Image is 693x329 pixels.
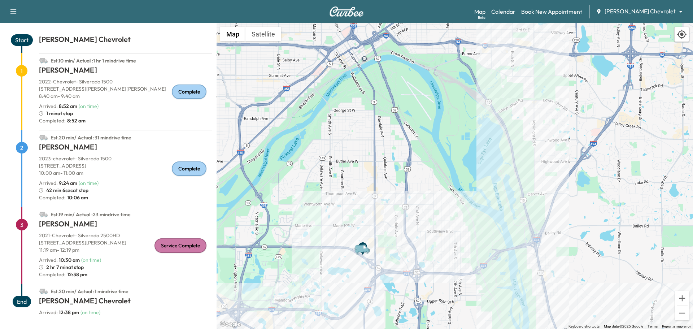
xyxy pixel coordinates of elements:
span: 42 min 6sec at stop [46,187,88,194]
span: ( on time ) [79,103,99,109]
div: Service Complete [154,238,206,253]
span: 8:52 am [59,103,77,109]
h1: [PERSON_NAME] Chevrolet [39,34,212,47]
button: Zoom in [675,291,689,306]
span: End [13,296,31,307]
gmp-advanced-marker: Van [352,237,377,249]
span: 8:52 am [66,117,86,124]
h1: [PERSON_NAME] Chevrolet [39,296,212,309]
a: MapBeta [474,7,485,16]
p: Completed: [39,271,212,278]
button: Show street map [220,27,245,41]
span: 2 [16,142,28,153]
span: ( on time ) [80,309,100,316]
span: 12:38 pm [66,271,87,278]
p: Arrived : [39,179,77,187]
h1: [PERSON_NAME] [39,142,212,155]
p: Arrived : [39,309,79,316]
button: Zoom out [675,306,689,320]
span: Est. 20 min / Actual : 1 min drive time [51,288,128,295]
span: ( on time ) [79,180,99,186]
a: Book New Appointment [521,7,582,16]
p: Arrived : [39,256,80,264]
div: Complete [172,85,206,99]
span: Est. 10 min / Actual : 1 hr 1 min drive time [51,57,136,64]
p: [STREET_ADDRESS][PERSON_NAME] [39,239,212,246]
p: Completed: [39,194,212,201]
p: 2023 - chevrolet - Silverado 1500 [39,155,212,162]
p: 2021 - Chevrolet - Silverado 2500HD [39,232,212,239]
a: Terms [648,324,658,328]
h1: [PERSON_NAME] [39,65,212,78]
span: Map data ©2025 Google [604,324,643,328]
p: [STREET_ADDRESS] [39,162,212,169]
p: Completed: [39,117,212,124]
span: 10:06 am [66,194,88,201]
span: 10:30 am [59,257,80,263]
button: Show satellite imagery [245,27,281,41]
span: 1 min at stop [46,110,73,117]
span: 3 [16,219,28,230]
span: 9:24 am [59,180,77,186]
p: 11:19 am - 12:19 pm [39,246,212,254]
p: 2022 - Chevrolet - Silverado 1500 [39,78,212,85]
span: 2 hr 7 min at stop [46,264,84,271]
span: [PERSON_NAME] Chevrolet [605,7,676,16]
span: ( on time ) [81,257,101,263]
span: Est. 20 min / Actual : 31 min drive time [51,134,131,141]
p: 8:40 am - 9:40 am [39,92,212,100]
p: 10:00 am - 11:00 am [39,169,212,177]
p: Arrived : [39,103,77,110]
span: 12:38 pm [59,309,79,316]
span: Start [11,34,33,46]
a: Calendar [491,7,515,16]
p: [STREET_ADDRESS][PERSON_NAME][PERSON_NAME] [39,85,212,92]
div: Beta [478,15,485,20]
div: Recenter map [674,27,689,42]
button: Keyboard shortcuts [568,324,600,329]
a: Open this area in Google Maps (opens a new window) [218,320,242,329]
img: Curbee Logo [329,7,364,17]
span: Est. 19 min / Actual : 23 min drive time [51,211,131,218]
span: 1 [16,65,27,77]
a: Report a map error [662,324,691,328]
img: Google [218,320,242,329]
div: Complete [172,161,206,176]
h1: [PERSON_NAME] [39,219,212,232]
